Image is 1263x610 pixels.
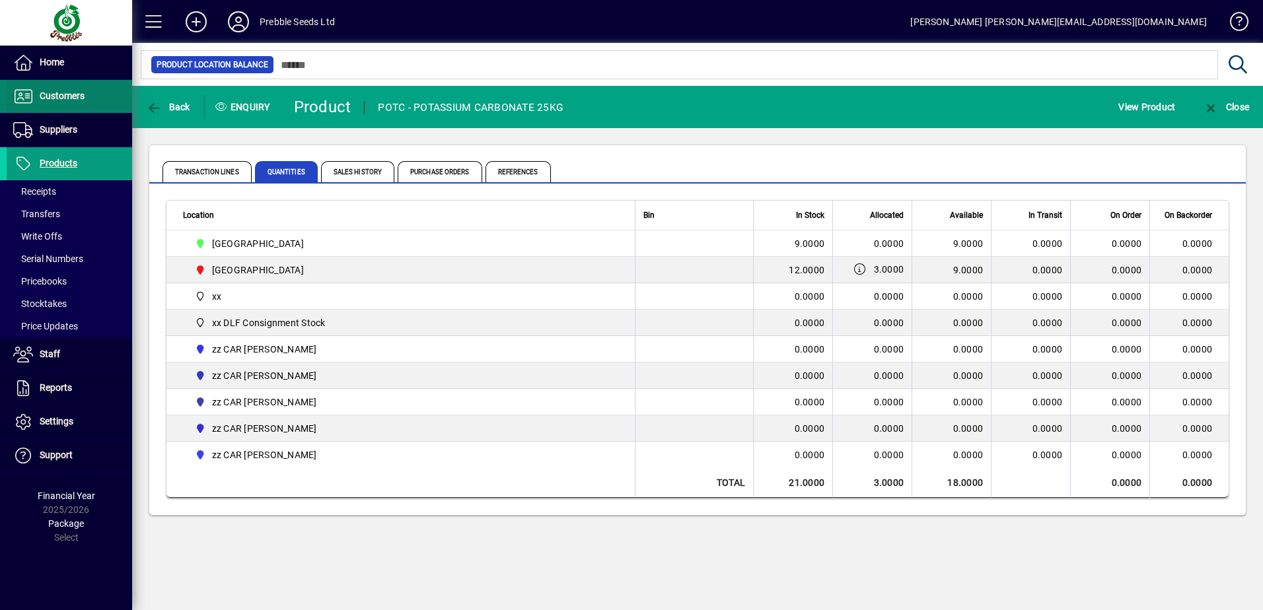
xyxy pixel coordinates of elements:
[753,389,832,415] td: 0.0000
[7,315,132,337] a: Price Updates
[40,416,73,426] span: Settings
[753,257,832,283] td: 12.0000
[874,397,904,407] span: 0.0000
[870,208,904,222] span: Allocated
[7,338,132,371] a: Staff
[1112,369,1142,382] span: 0.0000
[146,102,190,112] span: Back
[7,180,132,203] a: Receipts
[7,292,132,315] a: Stocktakes
[212,237,304,250] span: [GEOGRAPHIC_DATA]
[1032,450,1063,460] span: 0.0000
[1032,344,1063,355] span: 0.0000
[910,11,1207,32] div: [PERSON_NAME] [PERSON_NAME][EMAIL_ADDRESS][DOMAIN_NAME]
[143,95,194,119] button: Back
[912,468,991,498] td: 18.0000
[753,362,832,389] td: 0.0000
[1149,283,1229,310] td: 0.0000
[13,254,83,264] span: Serial Numbers
[1032,318,1063,328] span: 0.0000
[1032,265,1063,275] span: 0.0000
[912,362,991,389] td: 0.0000
[260,11,335,32] div: Prebble Seeds Ltd
[48,518,84,529] span: Package
[1112,316,1142,329] span: 0.0000
[1149,389,1229,415] td: 0.0000
[7,225,132,248] a: Write Offs
[874,263,904,276] span: 3.0000
[1112,343,1142,356] span: 0.0000
[212,263,304,277] span: [GEOGRAPHIC_DATA]
[212,422,317,435] span: zz CAR [PERSON_NAME]
[7,203,132,225] a: Transfers
[212,290,222,303] span: xx
[643,208,655,222] span: Bin
[190,447,620,463] span: zz CAR ROGER
[1118,96,1175,118] span: View Product
[912,310,991,336] td: 0.0000
[912,389,991,415] td: 0.0000
[205,96,284,118] div: Enquiry
[796,208,824,222] span: In Stock
[398,161,482,182] span: Purchase Orders
[1112,422,1142,435] span: 0.0000
[162,161,252,182] span: Transaction Lines
[874,318,904,328] span: 0.0000
[13,276,67,287] span: Pricebooks
[7,80,132,113] a: Customers
[13,298,67,309] span: Stocktakes
[1149,336,1229,362] td: 0.0000
[753,468,832,498] td: 21.0000
[190,394,620,410] span: zz CAR CRAIG G
[294,96,351,118] div: Product
[753,230,832,257] td: 9.0000
[753,336,832,362] td: 0.0000
[40,124,77,135] span: Suppliers
[1032,423,1063,434] span: 0.0000
[255,161,318,182] span: Quantities
[1032,238,1063,249] span: 0.0000
[1112,237,1142,250] span: 0.0000
[1149,257,1229,283] td: 0.0000
[1028,208,1062,222] span: In Transit
[1110,208,1141,222] span: On Order
[912,283,991,310] td: 0.0000
[874,344,904,355] span: 0.0000
[190,368,620,384] span: zz CAR CRAIG B
[190,236,620,252] span: CHRISTCHURCH
[1032,397,1063,407] span: 0.0000
[1149,230,1229,257] td: 0.0000
[753,283,832,310] td: 0.0000
[912,336,991,362] td: 0.0000
[1165,208,1212,222] span: On Backorder
[321,161,394,182] span: Sales History
[190,315,620,331] span: xx DLF Consignment Stock
[183,208,214,222] span: Location
[7,439,132,472] a: Support
[7,270,132,292] a: Pricebooks
[1032,291,1063,302] span: 0.0000
[912,442,991,468] td: 0.0000
[157,58,268,71] span: Product Location Balance
[1149,310,1229,336] td: 0.0000
[132,95,205,119] app-page-header-button: Back
[190,421,620,436] span: zz CAR MATT
[40,90,85,101] span: Customers
[753,310,832,336] td: 0.0000
[1149,362,1229,389] td: 0.0000
[1070,468,1149,498] td: 0.0000
[40,57,64,67] span: Home
[212,395,317,409] span: zz CAR [PERSON_NAME]
[1032,370,1063,381] span: 0.0000
[7,372,132,405] a: Reports
[40,349,60,359] span: Staff
[753,442,832,468] td: 0.0000
[40,158,77,168] span: Products
[1112,395,1142,409] span: 0.0000
[7,46,132,79] a: Home
[1115,95,1178,119] button: View Product
[1149,415,1229,442] td: 0.0000
[13,209,60,219] span: Transfers
[912,257,991,283] td: 9.0000
[1149,442,1229,468] td: 0.0000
